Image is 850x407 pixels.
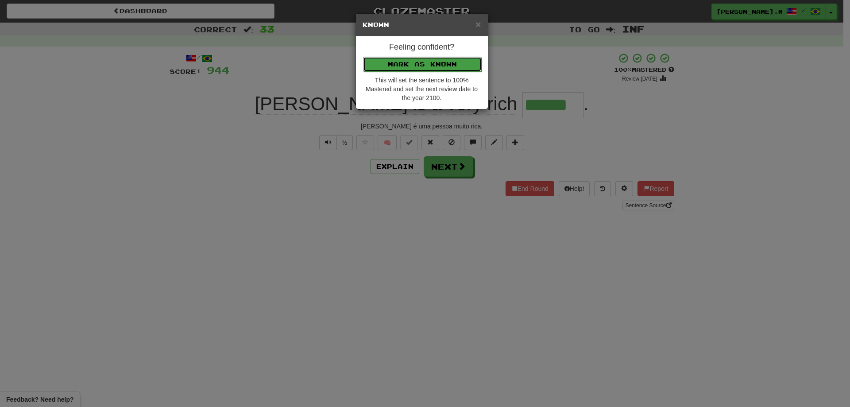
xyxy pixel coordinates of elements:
[363,57,482,72] button: Mark as Known
[363,20,481,29] h5: Known
[475,19,481,29] button: Close
[363,43,481,52] h4: Feeling confident?
[475,19,481,29] span: ×
[363,76,481,102] div: This will set the sentence to 100% Mastered and set the next review date to the year 2100.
